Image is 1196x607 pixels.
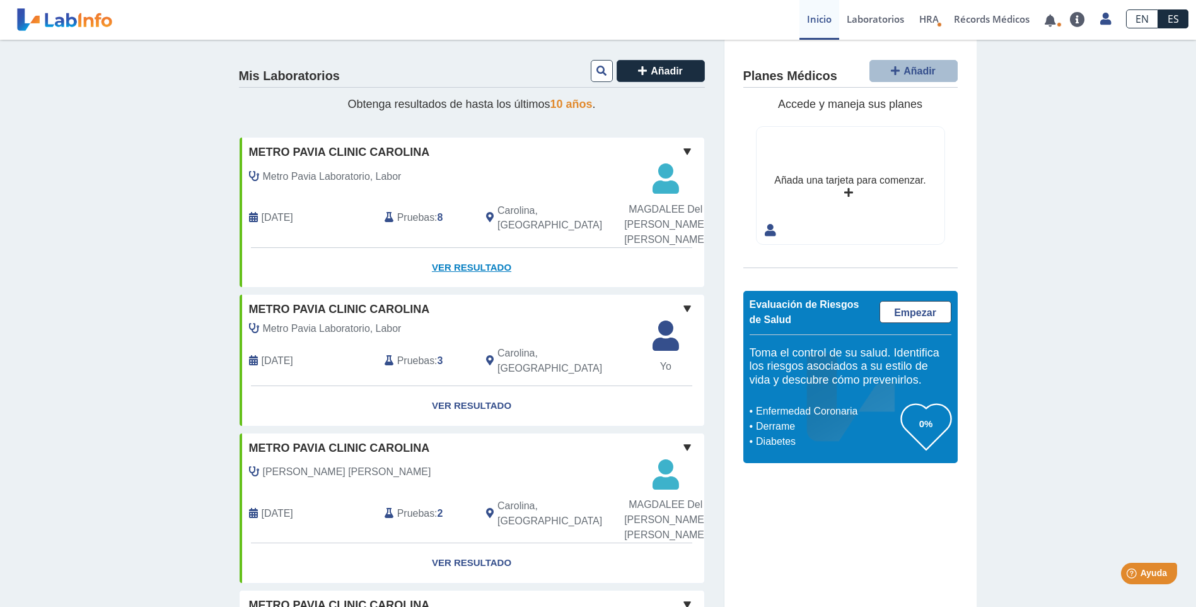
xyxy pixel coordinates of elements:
span: Carolina, PR [497,203,637,233]
span: Carolina, PR [497,346,637,376]
a: Ver Resultado [240,543,704,583]
iframe: Help widget launcher [1084,558,1182,593]
a: Ver Resultado [240,248,704,288]
span: Pruebas [397,210,434,225]
h3: 0% [901,416,951,432]
a: EN [1126,9,1158,28]
span: Castillo Mieses, Cristina [263,464,431,480]
span: Obtenga resultados de hasta los últimos . [347,98,595,110]
span: MAGDALEE Del [PERSON_NAME] [PERSON_NAME] [624,202,707,247]
b: 3 [438,355,443,366]
a: Empezar [880,301,951,323]
li: Diabetes [753,434,901,449]
span: Añadir [651,66,683,76]
button: Añadir [617,60,705,82]
span: Metro Pavia Laboratorio, Labor [263,321,402,336]
span: 2025-05-16 [262,506,293,521]
span: Pruebas [397,353,434,368]
h4: Mis Laboratorios [239,69,340,84]
span: Metro Pavia Clinic Carolina [249,144,430,161]
h5: Toma el control de su salud. Identifica los riesgos asociados a su estilo de vida y descubre cómo... [750,346,951,387]
span: Carolina, PR [497,498,637,529]
a: ES [1158,9,1188,28]
span: Empezar [894,307,936,318]
li: Enfermedad Coronaria [753,404,901,419]
b: 8 [438,212,443,223]
span: Yo [645,359,687,374]
a: Ver Resultado [240,386,704,426]
span: 2025-06-02 [262,353,293,368]
span: Pruebas [397,506,434,521]
b: 2 [438,508,443,519]
span: 2025-10-06 [262,210,293,225]
span: Añadir [903,66,936,76]
span: Metro Pavia Clinic Carolina [249,440,430,457]
span: Metro Pavia Laboratorio, Labor [263,169,402,184]
span: 10 años [550,98,593,110]
span: Evaluación de Riesgos de Salud [750,299,859,325]
h4: Planes Médicos [743,69,837,84]
span: MAGDALEE Del [PERSON_NAME] [PERSON_NAME] [624,497,707,543]
span: Metro Pavia Clinic Carolina [249,301,430,318]
span: HRA [919,13,939,25]
div: : [375,198,477,238]
span: Accede y maneja sus planes [778,98,922,110]
div: : [375,493,477,533]
li: Derrame [753,419,901,434]
div: Añada una tarjeta para comenzar. [774,173,926,188]
div: : [375,346,477,376]
button: Añadir [869,60,958,82]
